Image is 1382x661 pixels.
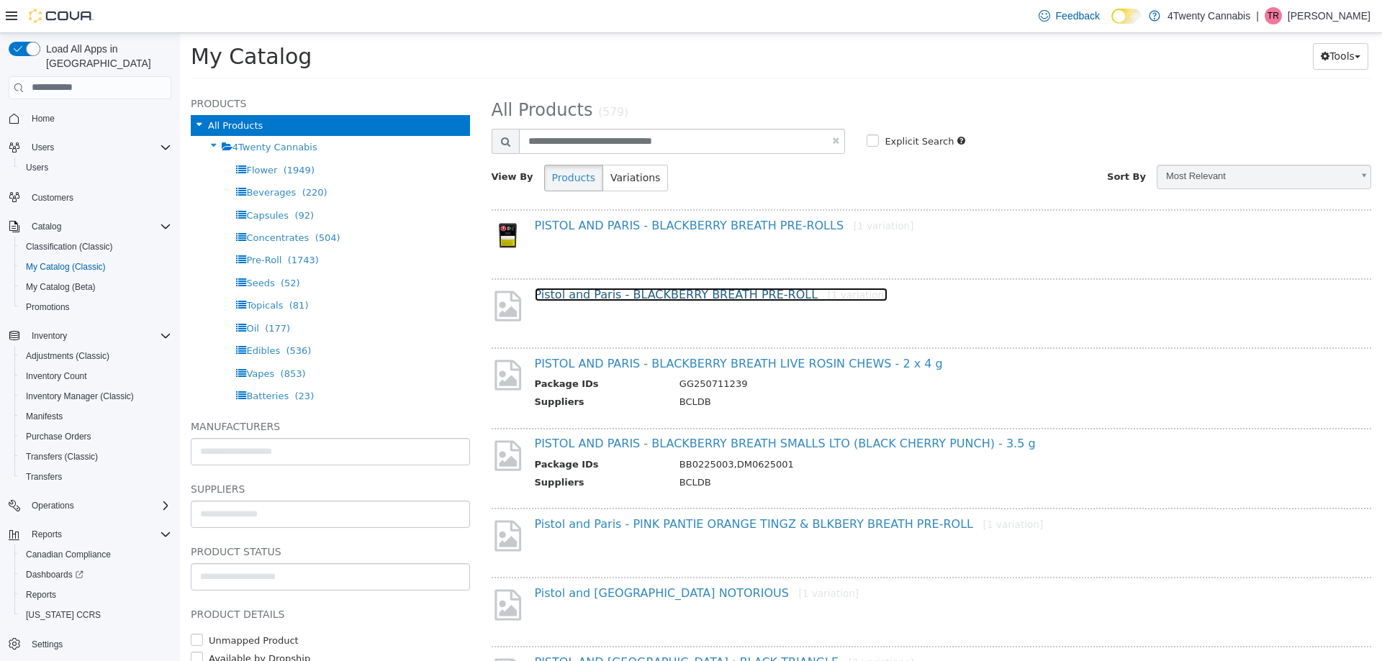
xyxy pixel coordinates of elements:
[3,634,177,655] button: Settings
[32,529,62,540] span: Reports
[312,554,344,589] img: missing-image.png
[20,298,76,316] a: Promotions
[20,448,171,465] span: Transfers (Classic)
[20,278,101,296] a: My Catalog (Beta)
[20,546,117,563] a: Canadian Compliance
[66,177,109,188] span: Capsules
[25,619,130,633] label: Available by Dropship
[115,357,135,368] span: (23)
[1256,7,1259,24] p: |
[20,368,171,385] span: Inventory Count
[20,388,171,405] span: Inventory Manager (Classic)
[20,159,171,176] span: Users
[977,132,1191,156] a: Most Relevant
[20,468,68,486] a: Transfers
[3,524,177,544] button: Reports
[489,362,1160,380] td: BCLDB
[20,159,54,176] a: Users
[674,187,734,199] small: [1 variation]
[26,431,91,442] span: Purchase Orders
[20,606,171,624] span: Washington CCRS
[977,132,1172,155] span: Most Relevant
[66,267,103,278] span: Topicals
[66,222,101,232] span: Pre-Roll
[135,199,161,210] span: (504)
[1111,9,1142,24] input: Dark Mode
[20,606,107,624] a: [US_STATE] CCRS
[26,635,171,653] span: Settings
[26,391,134,402] span: Inventory Manager (Classic)
[66,290,78,301] span: Oil
[85,290,110,301] span: (177)
[355,553,679,567] a: Pistol and [GEOGRAPHIC_DATA] NOTORIOUS[1 variation]
[26,350,109,362] span: Adjustments (Classic)
[20,347,171,365] span: Adjustments (Classic)
[3,108,177,129] button: Home
[20,566,89,583] a: Dashboards
[25,601,119,615] label: Unmapped Product
[20,388,140,405] a: Inventory Manager (Classic)
[20,428,97,445] a: Purchase Orders
[14,386,177,406] button: Inventory Manager (Classic)
[20,468,171,486] span: Transfers
[26,139,60,156] button: Users
[14,585,177,605] button: Reports
[1033,1,1106,30] a: Feedback
[40,42,171,70] span: Load All Apps in [GEOGRAPHIC_DATA]
[26,261,106,273] span: My Catalog (Classic)
[26,281,96,293] span: My Catalog (Beta)
[20,408,68,425] a: Manifests
[26,526,171,543] span: Reports
[20,566,171,583] span: Dashboards
[26,327,171,345] span: Inventory
[11,447,290,465] h5: Suppliers
[14,467,177,487] button: Transfers
[1265,7,1282,24] div: Taylor Rosik
[20,448,104,465] a: Transfers (Classic)
[14,346,177,366] button: Adjustments (Classic)
[66,245,94,255] span: Seeds
[312,138,353,149] span: View By
[1133,10,1188,37] button: Tools
[26,109,171,127] span: Home
[14,406,177,427] button: Manifests
[122,154,148,165] span: (220)
[20,408,171,425] span: Manifests
[32,192,73,204] span: Customers
[114,177,134,188] span: (92)
[3,216,177,237] button: Catalog
[26,549,111,560] span: Canadian Compliance
[11,62,290,79] h5: Products
[14,237,177,257] button: Classification (Classic)
[26,497,171,514] span: Operations
[14,158,177,178] button: Users
[20,586,171,603] span: Reports
[101,245,120,255] span: (52)
[701,101,774,116] label: Explicit Search
[364,132,423,158] button: Products
[489,424,1160,442] td: BB0225003,DM0625001
[14,565,177,585] a: Dashboards
[669,624,734,635] small: [2 variations]
[66,312,100,323] span: Edibles
[26,589,56,601] span: Reports
[66,199,129,210] span: Concentrates
[3,496,177,516] button: Operations
[32,330,67,342] span: Inventory
[26,411,63,422] span: Manifests
[312,186,344,219] img: 150
[26,370,87,382] span: Inventory Count
[355,186,734,199] a: PISTOL AND PARIS - BLACKBERRY BREATH PRE-ROLLS[1 variation]
[1268,7,1279,24] span: TR
[32,113,55,124] span: Home
[618,555,679,566] small: [1 variation]
[355,324,763,337] a: PISTOL AND PARIS - BLACKBERRY BREATH LIVE ROSIN CHEWS - 2 x 4 g
[26,188,171,206] span: Customers
[1168,7,1250,24] p: 4Twenty Cannabis
[101,335,126,346] span: (853)
[803,486,864,497] small: [1 variation]
[108,222,139,232] span: (1743)
[14,277,177,297] button: My Catalog (Beta)
[355,442,489,460] th: Suppliers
